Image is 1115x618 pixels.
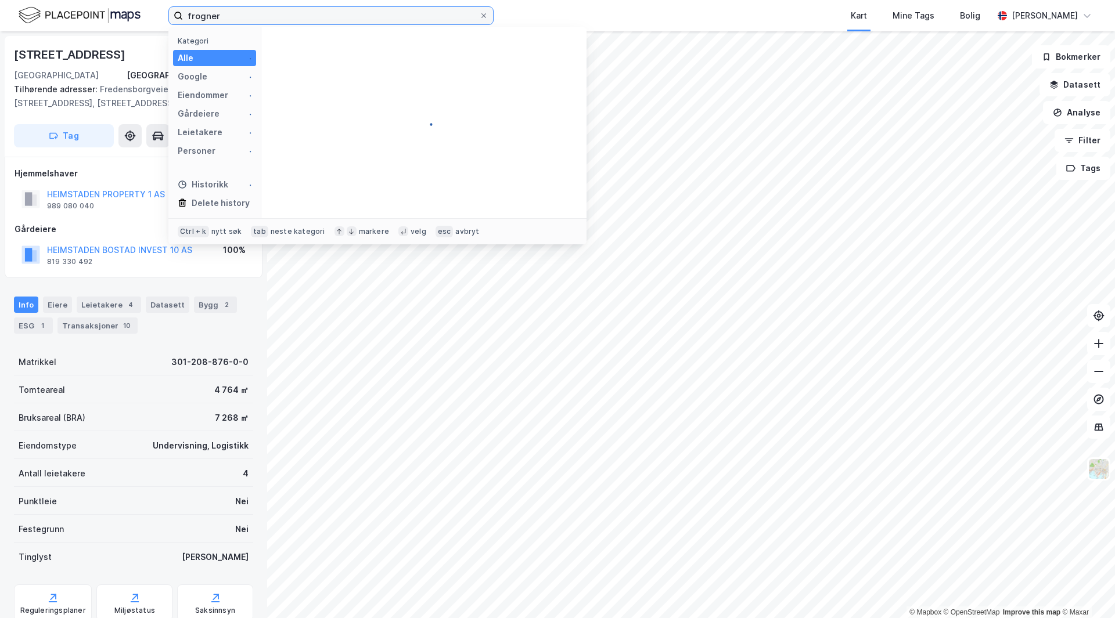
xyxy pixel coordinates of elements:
[195,606,235,615] div: Saksinnsyn
[127,68,253,82] div: [GEOGRAPHIC_DATA], 208/876
[77,297,141,313] div: Leietakere
[19,383,65,397] div: Tomteareal
[178,51,193,65] div: Alle
[211,227,242,236] div: nytt søk
[19,550,52,564] div: Tinglyst
[146,297,189,313] div: Datasett
[178,144,215,158] div: Personer
[178,88,228,102] div: Eiendommer
[19,494,57,508] div: Punktleie
[125,299,136,310] div: 4
[114,606,155,615] div: Miljøstatus
[960,9,980,23] div: Bolig
[851,9,867,23] div: Kart
[19,411,85,425] div: Bruksareal (BRA)
[235,494,249,508] div: Nei
[47,257,92,266] div: 819 330 492
[47,201,94,211] div: 989 080 040
[19,467,85,480] div: Antall leietakere
[43,297,72,313] div: Eiere
[14,124,114,147] button: Tag
[1003,608,1060,616] a: Improve this map
[182,550,249,564] div: [PERSON_NAME]
[221,299,232,310] div: 2
[20,606,86,615] div: Reguleringsplaner
[14,45,128,64] div: [STREET_ADDRESS]
[359,227,389,236] div: markere
[19,5,141,26] img: logo.f888ab2527a4732fd821a326f86c7f29.svg
[194,297,237,313] div: Bygg
[1056,157,1110,180] button: Tags
[14,317,53,334] div: ESG
[14,82,244,110] div: Fredensborgveien 26b, [STREET_ADDRESS], [STREET_ADDRESS]
[215,411,249,425] div: 7 268 ㎡
[1032,45,1110,68] button: Bokmerker
[15,222,253,236] div: Gårdeiere
[178,178,228,191] div: Historikk
[243,467,249,480] div: 4
[1088,458,1110,480] img: Z
[178,107,220,121] div: Gårdeiere
[944,608,1000,616] a: OpenStreetMap
[242,128,251,137] img: spinner.a6d8c91a73a9ac5275cf975e30b51cfb.svg
[14,68,99,82] div: [GEOGRAPHIC_DATA]
[15,167,253,180] div: Hjemmelshaver
[57,317,138,334] div: Transaksjoner
[242,53,251,63] img: spinner.a6d8c91a73a9ac5275cf975e30b51cfb.svg
[1055,129,1110,152] button: Filter
[1040,73,1110,96] button: Datasett
[242,91,251,100] img: spinner.a6d8c91a73a9ac5275cf975e30b51cfb.svg
[178,70,207,84] div: Google
[178,226,209,237] div: Ctrl + k
[455,227,479,236] div: avbryt
[153,439,249,453] div: Undervisning, Logistikk
[14,297,38,313] div: Info
[893,9,934,23] div: Mine Tags
[223,243,246,257] div: 100%
[37,320,48,331] div: 1
[19,355,56,369] div: Matrikkel
[183,7,479,24] input: Søk på adresse, matrikkel, gårdeiere, leietakere eller personer
[19,522,64,536] div: Festegrunn
[214,383,249,397] div: 4 764 ㎡
[436,226,454,237] div: esc
[19,439,77,453] div: Eiendomstype
[251,226,268,237] div: tab
[1012,9,1078,23] div: [PERSON_NAME]
[909,608,941,616] a: Mapbox
[242,146,251,156] img: spinner.a6d8c91a73a9ac5275cf975e30b51cfb.svg
[1057,562,1115,618] iframe: Chat Widget
[242,109,251,118] img: spinner.a6d8c91a73a9ac5275cf975e30b51cfb.svg
[192,196,250,210] div: Delete history
[178,125,222,139] div: Leietakere
[242,180,251,189] img: spinner.a6d8c91a73a9ac5275cf975e30b51cfb.svg
[415,114,433,132] img: spinner.a6d8c91a73a9ac5275cf975e30b51cfb.svg
[14,84,100,94] span: Tilhørende adresser:
[235,522,249,536] div: Nei
[171,355,249,369] div: 301-208-876-0-0
[121,320,133,331] div: 10
[1043,101,1110,124] button: Analyse
[242,72,251,81] img: spinner.a6d8c91a73a9ac5275cf975e30b51cfb.svg
[178,37,256,45] div: Kategori
[271,227,325,236] div: neste kategori
[1057,562,1115,618] div: Kontrollprogram for chat
[411,227,426,236] div: velg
